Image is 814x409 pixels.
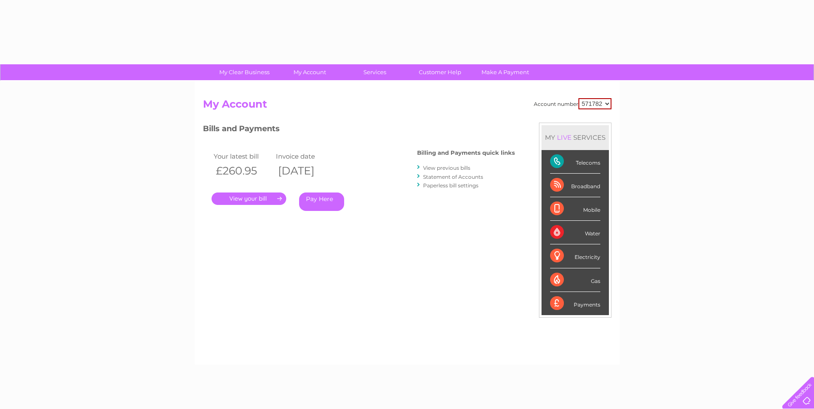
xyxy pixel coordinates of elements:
a: Statement of Accounts [423,174,483,180]
div: Broadband [550,174,600,197]
div: Account number [534,98,611,109]
th: [DATE] [274,162,336,180]
div: MY SERVICES [542,125,609,150]
a: View previous bills [423,165,470,171]
td: Your latest bill [212,150,274,162]
a: Make A Payment [470,64,541,80]
a: My Clear Business [209,64,280,80]
div: Gas [550,268,600,292]
div: Electricity [550,244,600,268]
div: Mobile [550,197,600,221]
a: My Account [274,64,345,80]
a: Pay Here [299,192,344,211]
div: Telecoms [550,150,600,174]
div: LIVE [555,133,573,141]
th: £260.95 [212,162,274,180]
a: Customer Help [405,64,475,80]
div: Water [550,221,600,244]
h2: My Account [203,98,611,114]
div: Payments [550,292,600,315]
a: Paperless bill settings [423,182,478,189]
h3: Bills and Payments [203,123,515,138]
a: Services [339,64,410,80]
td: Invoice date [274,150,336,162]
a: . [212,192,286,205]
h4: Billing and Payments quick links [417,150,515,156]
